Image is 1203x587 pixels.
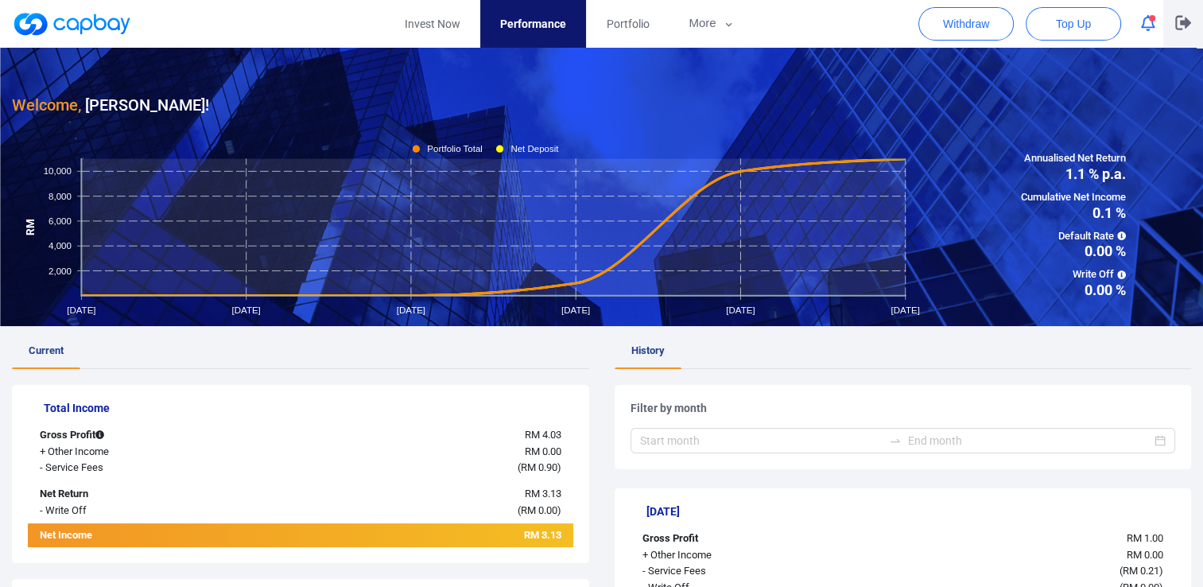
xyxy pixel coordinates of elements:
[67,305,95,315] tspan: [DATE]
[1021,206,1126,220] span: 0.1 %
[521,461,557,473] span: RM 0.90
[1021,244,1126,259] span: 0.00 %
[561,305,590,315] tspan: [DATE]
[889,434,902,447] span: to
[889,434,902,447] span: swap-right
[631,344,665,356] span: History
[28,427,255,444] div: Gross Profit
[49,216,72,226] tspan: 6,000
[521,504,557,516] span: RM 0.00
[1021,228,1126,245] span: Default Rate
[631,531,858,547] div: Gross Profit
[1056,16,1091,32] span: Top Up
[857,563,1175,580] div: ( )
[25,219,37,235] tspan: RM
[646,504,1176,519] h5: [DATE]
[28,444,255,461] div: + Other Income
[891,305,920,315] tspan: [DATE]
[1127,549,1163,561] span: RM 0.00
[1026,7,1121,41] button: Top Up
[427,144,483,154] tspan: Portfolio Total
[255,460,573,476] div: ( )
[631,401,1176,415] h5: Filter by month
[606,15,649,33] span: Portfolio
[1127,532,1163,544] span: RM 1.00
[524,529,561,541] span: RM 3.13
[49,266,72,275] tspan: 2,000
[525,445,561,457] span: RM 0.00
[28,527,255,547] div: Net Income
[28,460,255,476] div: - Service Fees
[1021,150,1126,167] span: Annualised Net Return
[1021,167,1126,181] span: 1.1 % p.a.
[12,95,81,115] span: Welcome,
[631,547,858,564] div: + Other Income
[1021,283,1126,297] span: 0.00 %
[12,92,209,118] h3: [PERSON_NAME] !
[640,432,883,449] input: Start month
[29,344,64,356] span: Current
[255,503,573,519] div: ( )
[525,488,561,500] span: RM 3.13
[631,563,858,580] div: - Service Fees
[500,15,566,33] span: Performance
[44,401,573,415] h5: Total Income
[28,503,255,519] div: - Write Off
[511,144,560,154] tspan: Net Deposit
[727,305,755,315] tspan: [DATE]
[44,166,72,176] tspan: 10,000
[28,486,255,503] div: Net Return
[49,241,72,251] tspan: 4,000
[397,305,425,315] tspan: [DATE]
[525,429,561,441] span: RM 4.03
[918,7,1014,41] button: Withdraw
[232,305,261,315] tspan: [DATE]
[49,191,72,200] tspan: 8,000
[908,432,1151,449] input: End month
[1021,266,1126,283] span: Write Off
[1123,565,1159,577] span: RM 0.21
[1021,189,1126,206] span: Cumulative Net Income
